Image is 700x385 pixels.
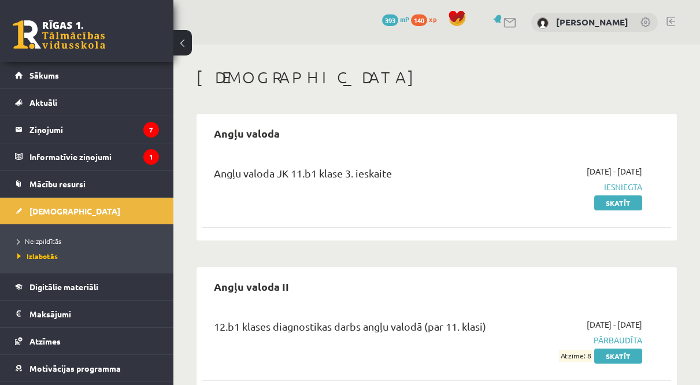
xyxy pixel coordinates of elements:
a: 393 mP [382,14,409,24]
span: Motivācijas programma [29,363,121,373]
a: Aktuāli [15,89,159,116]
span: Aktuāli [29,97,57,108]
div: Angļu valoda JK 11.b1 klase 3. ieskaite [214,165,494,187]
span: Digitālie materiāli [29,282,98,292]
h2: Angļu valoda [202,120,291,147]
span: Mācību resursi [29,179,86,189]
a: 140 xp [411,14,442,24]
span: [DEMOGRAPHIC_DATA] [29,206,120,216]
a: Skatīt [594,195,642,210]
a: Atzīmes [15,328,159,354]
span: Pārbaudīta [511,334,642,346]
span: mP [400,14,409,24]
span: Izlabotās [17,251,58,261]
legend: Informatīvie ziņojumi [29,143,159,170]
span: Neizpildītās [17,236,61,246]
a: [PERSON_NAME] [556,16,628,28]
a: Rīgas 1. Tālmācības vidusskola [13,20,105,49]
span: Iesniegta [511,181,642,193]
i: 1 [143,149,159,165]
legend: Ziņojumi [29,116,159,143]
a: Sākums [15,62,159,88]
span: [DATE] - [DATE] [587,165,642,177]
span: 140 [411,14,427,26]
img: Katrīna Grima [537,17,549,29]
h2: Angļu valoda II [202,273,301,300]
span: xp [429,14,436,24]
h1: [DEMOGRAPHIC_DATA] [197,68,677,87]
a: [DEMOGRAPHIC_DATA] [15,198,159,224]
a: Informatīvie ziņojumi1 [15,143,159,170]
span: Atzīme: 8 [559,350,592,362]
div: 12.b1 klases diagnostikas darbs angļu valodā (par 11. klasi) [214,319,494,340]
span: Atzīmes [29,336,61,346]
span: [DATE] - [DATE] [587,319,642,331]
legend: Maksājumi [29,301,159,327]
a: Digitālie materiāli [15,273,159,300]
a: Neizpildītās [17,236,162,246]
span: 393 [382,14,398,26]
a: Motivācijas programma [15,355,159,382]
a: Ziņojumi7 [15,116,159,143]
a: Mācību resursi [15,171,159,197]
a: Izlabotās [17,251,162,261]
span: Sākums [29,70,59,80]
i: 7 [143,122,159,138]
a: Maksājumi [15,301,159,327]
a: Skatīt [594,349,642,364]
